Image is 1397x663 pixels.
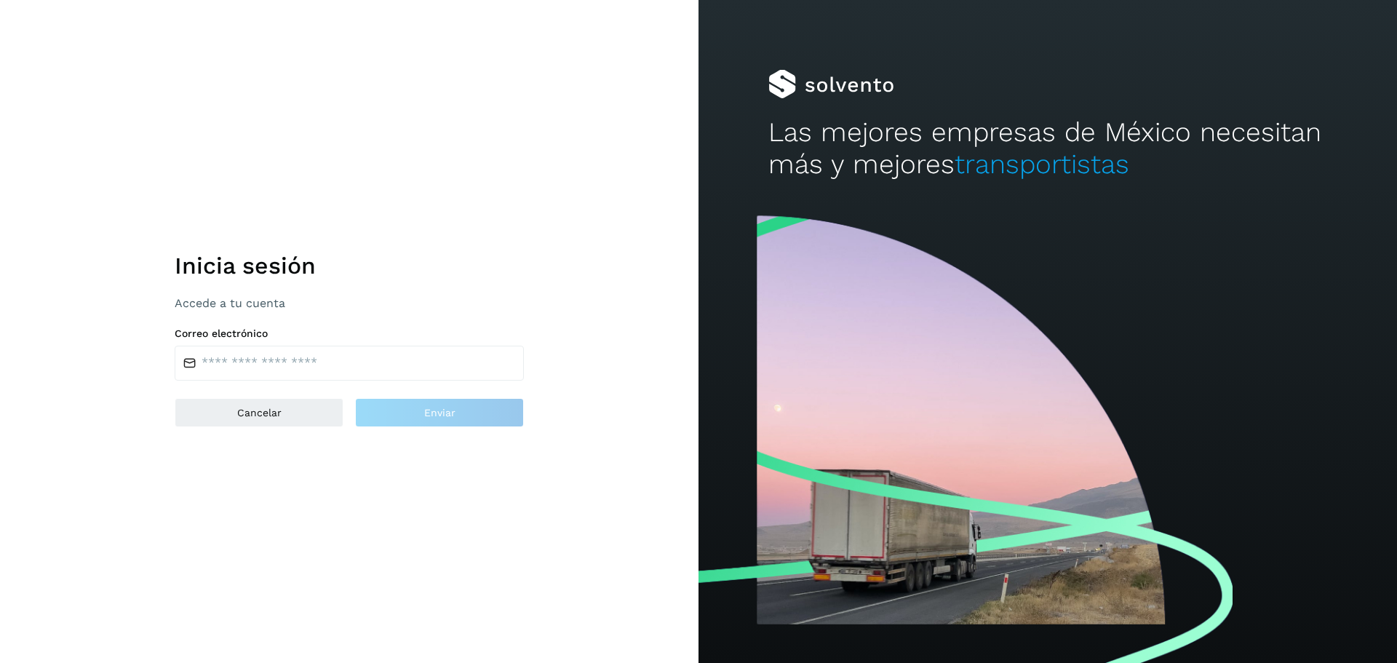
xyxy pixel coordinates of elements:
[355,398,524,427] button: Enviar
[175,398,343,427] button: Cancelar
[424,408,455,418] span: Enviar
[175,296,524,310] p: Accede a tu cuenta
[955,148,1129,180] span: transportistas
[237,408,282,418] span: Cancelar
[768,116,1327,181] h2: Las mejores empresas de México necesitan más y mejores
[175,252,524,279] h1: Inicia sesión
[175,327,524,340] label: Correo electrónico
